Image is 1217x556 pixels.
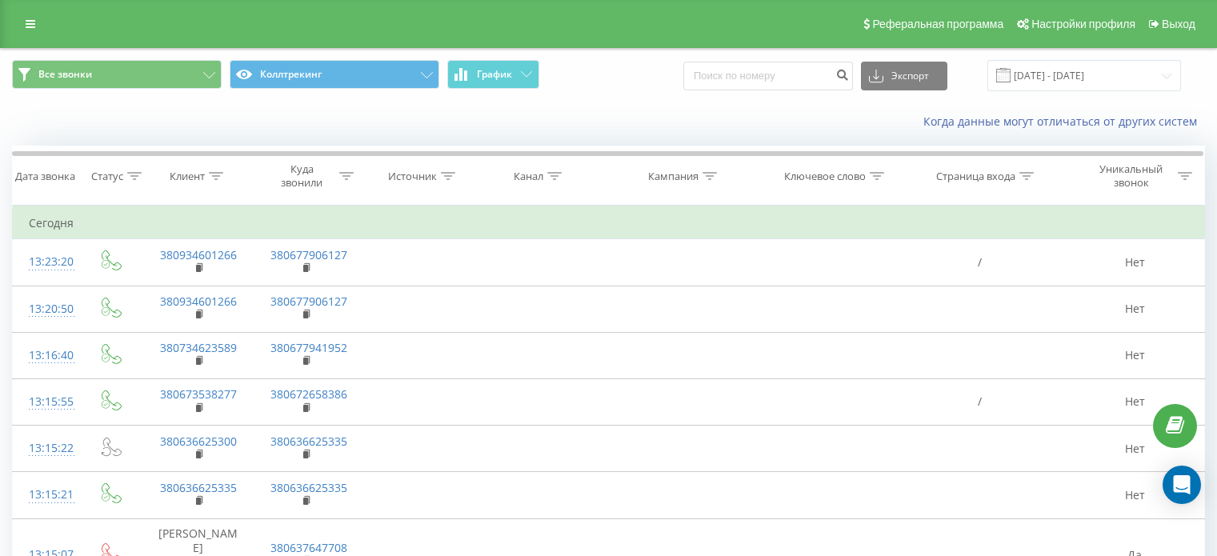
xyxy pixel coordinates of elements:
div: Ключевое слово [784,170,866,183]
td: Нет [1066,286,1204,332]
a: 380672658386 [270,386,347,402]
a: Когда данные могут отличаться от других систем [923,114,1205,129]
td: Нет [1066,426,1204,472]
a: 380677906127 [270,294,347,309]
div: 13:15:22 [29,433,66,464]
span: Все звонки [38,68,92,81]
button: Экспорт [861,62,947,90]
div: 13:15:55 [29,386,66,418]
td: Нет [1066,378,1204,425]
div: 13:20:50 [29,294,66,325]
a: 380637647708 [270,540,347,555]
div: 13:15:21 [29,479,66,510]
td: Нет [1066,239,1204,286]
a: 380934601266 [160,247,237,262]
td: / [893,378,1066,425]
td: / [893,239,1066,286]
button: Коллтрекинг [230,60,439,89]
div: 13:23:20 [29,246,66,278]
div: 13:16:40 [29,340,66,371]
td: Нет [1066,472,1204,518]
div: Уникальный звонок [1088,162,1174,190]
button: График [447,60,539,89]
div: Статус [91,170,123,183]
td: Нет [1066,332,1204,378]
a: 380673538277 [160,386,237,402]
a: 380677906127 [270,247,347,262]
div: Канал [514,170,543,183]
td: Сегодня [13,207,1205,239]
span: Реферальная программа [872,18,1003,30]
div: Источник [388,170,437,183]
a: 380636625335 [160,480,237,495]
div: Кампания [648,170,699,183]
span: Настройки профиля [1031,18,1135,30]
a: 380636625300 [160,434,237,449]
a: 380677941952 [270,340,347,355]
div: Open Intercom Messenger [1163,466,1201,504]
a: 380636625335 [270,434,347,449]
span: График [477,69,512,80]
a: 380636625335 [270,480,347,495]
input: Поиск по номеру [683,62,853,90]
span: Выход [1162,18,1195,30]
a: 380934601266 [160,294,237,309]
div: Дата звонка [15,170,75,183]
div: Куда звонили [269,162,336,190]
div: Страница входа [936,170,1015,183]
div: Клиент [170,170,205,183]
button: Все звонки [12,60,222,89]
a: 380734623589 [160,340,237,355]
